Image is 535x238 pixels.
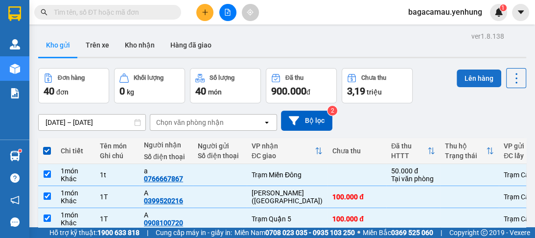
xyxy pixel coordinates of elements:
[10,195,20,205] span: notification
[391,167,435,175] div: 50.000 đ
[156,227,232,238] span: Cung cấp máy in - giấy in:
[512,4,529,21] button: caret-down
[144,141,188,149] div: Người nhận
[281,111,332,131] button: Bộ lọc
[391,142,427,150] div: Đã thu
[100,215,134,223] div: 1T
[386,138,440,164] th: Toggle SortBy
[266,68,337,103] button: Đã thu900.000đ
[445,142,486,150] div: Thu hộ
[357,231,360,235] span: ⚪️
[163,33,219,57] button: Hàng đã giao
[252,189,323,205] div: [PERSON_NAME] ([GEOGRAPHIC_DATA])
[252,152,315,160] div: ĐC giao
[441,227,442,238] span: |
[144,189,188,197] div: A
[198,142,242,150] div: Người gửi
[471,31,504,42] div: ver 1.8.138
[190,68,261,103] button: Số lượng40món
[327,106,337,116] sup: 2
[8,6,21,21] img: logo-vxr
[361,74,386,81] div: Chưa thu
[224,9,231,16] span: file-add
[500,4,507,11] sup: 1
[144,219,183,227] div: 0908100720
[440,138,499,164] th: Toggle SortBy
[285,74,303,81] div: Đã thu
[61,197,90,205] div: Khác
[117,33,163,57] button: Kho nhận
[219,4,236,21] button: file-add
[457,70,501,87] button: Lên hàng
[78,33,117,57] button: Trên xe
[127,88,134,96] span: kg
[147,227,148,238] span: |
[100,193,134,201] div: 1T
[516,8,525,17] span: caret-down
[61,211,90,219] div: 1 món
[114,68,185,103] button: Khối lượng0kg
[144,153,188,161] div: Số điện thoại
[263,119,271,126] svg: open
[332,147,381,155] div: Chưa thu
[54,7,169,18] input: Tìm tên, số ĐT hoặc mã đơn
[306,88,310,96] span: đ
[19,149,22,152] sup: 1
[144,197,183,205] div: 0399520216
[56,88,69,96] span: đơn
[202,9,209,16] span: plus
[196,4,213,21] button: plus
[119,85,125,97] span: 0
[61,189,90,197] div: 1 món
[144,175,183,183] div: 0766667867
[363,227,433,238] span: Miền Bắc
[252,215,323,223] div: Trạm Quận 5
[134,74,163,81] div: Khối lượng
[144,211,188,219] div: A
[342,68,413,103] button: Chưa thu3,19 triệu
[481,229,488,236] span: copyright
[271,85,306,97] span: 900.000
[195,85,206,97] span: 40
[41,9,47,16] span: search
[10,88,20,98] img: solution-icon
[61,167,90,175] div: 1 món
[501,4,505,11] span: 1
[100,171,134,179] div: 1t
[332,193,381,201] div: 100.000 đ
[10,151,20,161] img: warehouse-icon
[61,175,90,183] div: Khác
[347,85,365,97] span: 3,19
[265,229,355,237] strong: 0708 023 035 - 0935 103 250
[209,74,234,81] div: Số lượng
[234,227,355,238] span: Miền Nam
[367,88,382,96] span: triệu
[61,219,90,227] div: Khác
[58,74,85,81] div: Đơn hàng
[198,152,242,160] div: Số điện thoại
[100,152,134,160] div: Ghi chú
[156,118,224,127] div: Chọn văn phòng nhận
[38,33,78,57] button: Kho gửi
[10,173,20,183] span: question-circle
[391,229,433,237] strong: 0369 525 060
[10,64,20,74] img: warehouse-icon
[391,175,435,183] div: Tại văn phòng
[242,4,259,21] button: aim
[494,8,503,17] img: icon-new-feature
[252,142,315,150] div: VP nhận
[252,171,323,179] div: Trạm Miền Đông
[10,217,20,227] span: message
[247,138,327,164] th: Toggle SortBy
[61,147,90,155] div: Chi tiết
[332,215,381,223] div: 100.000 đ
[144,167,188,175] div: a
[247,9,254,16] span: aim
[100,142,134,150] div: Tên món
[49,227,140,238] span: Hỗ trợ kỹ thuật:
[10,39,20,49] img: warehouse-icon
[44,85,54,97] span: 40
[38,68,109,103] button: Đơn hàng40đơn
[400,6,490,18] span: bagacamau.yenhung
[391,152,427,160] div: HTTT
